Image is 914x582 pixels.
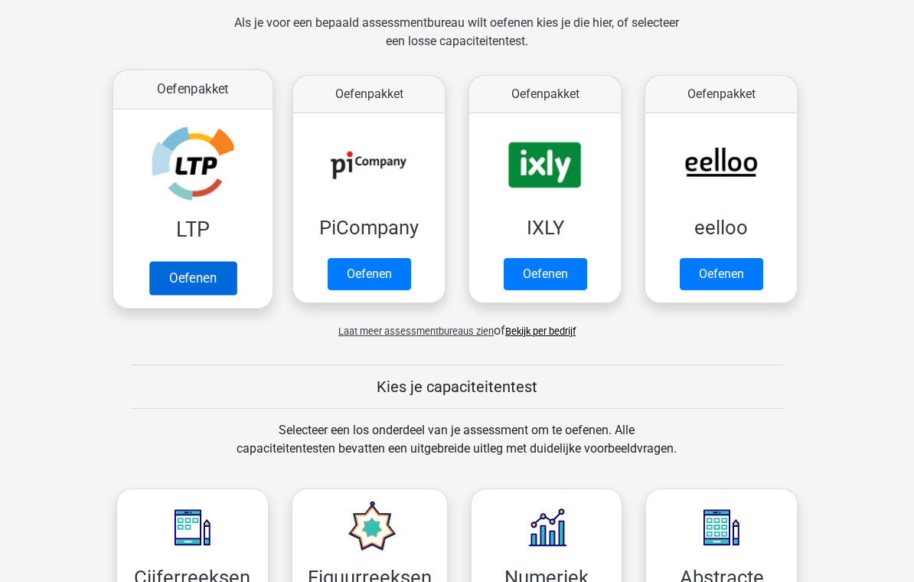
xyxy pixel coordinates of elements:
[105,310,809,341] div: of
[505,326,576,338] a: Bekijk per bedrijf
[222,422,691,477] div: Selecteer een los onderdeel van je assessment om te oefenen. Alle capaciteitentesten bevatten een...
[338,326,494,338] span: Laat meer assessmentbureaus zien
[130,378,784,397] h5: Kies je capaciteitentest
[680,259,763,291] a: Oefenen
[504,259,587,291] a: Oefenen
[222,15,691,70] div: Als je voor een bepaald assessmentbureau wilt oefenen kies je die hier, of selecteer een losse ca...
[149,262,237,296] a: Oefenen
[328,259,411,291] a: Oefenen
